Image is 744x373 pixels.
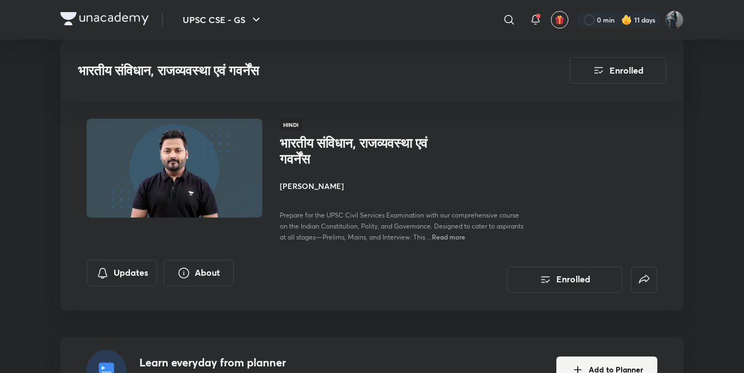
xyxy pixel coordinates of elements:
[60,12,149,25] img: Company Logo
[78,63,508,79] h3: भारतीय संविधान, राजव्यवस्था एवं गवर्नेंस
[176,9,269,31] button: UPSC CSE - GS
[164,260,234,286] button: About
[280,135,459,167] h1: भारतीय संविधान, राजव्यवस्था एवं गवर्नेंस
[631,266,657,293] button: false
[87,260,157,286] button: Updates
[507,266,622,293] button: Enrolled
[280,180,526,192] h4: [PERSON_NAME]
[85,118,264,219] img: Thumbnail
[432,232,465,241] span: Read more
[570,57,666,83] button: Enrolled
[555,15,565,25] img: avatar
[665,10,684,29] img: Komal
[139,354,394,371] h4: Learn everyday from planner
[621,14,632,25] img: streak
[280,211,523,241] span: Prepare for the UPSC Civil Services Examination with our comprehensive course on the Indian Const...
[60,12,149,28] a: Company Logo
[551,11,568,29] button: avatar
[280,119,302,131] span: Hindi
